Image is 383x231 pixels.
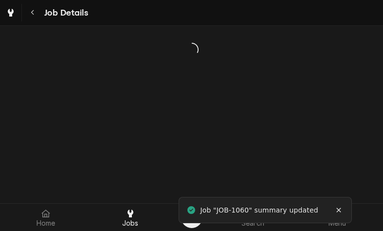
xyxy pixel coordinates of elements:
[24,4,41,21] button: Navigate back
[4,206,88,229] a: Home
[2,4,19,21] a: Go to Jobs
[36,219,55,227] span: Home
[241,219,264,227] span: Search
[41,6,88,19] span: Job Details
[328,219,347,227] span: Menu
[200,205,319,215] div: Job "JOB-1060" summary updated
[122,219,139,227] span: Jobs
[89,206,172,229] a: Jobs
